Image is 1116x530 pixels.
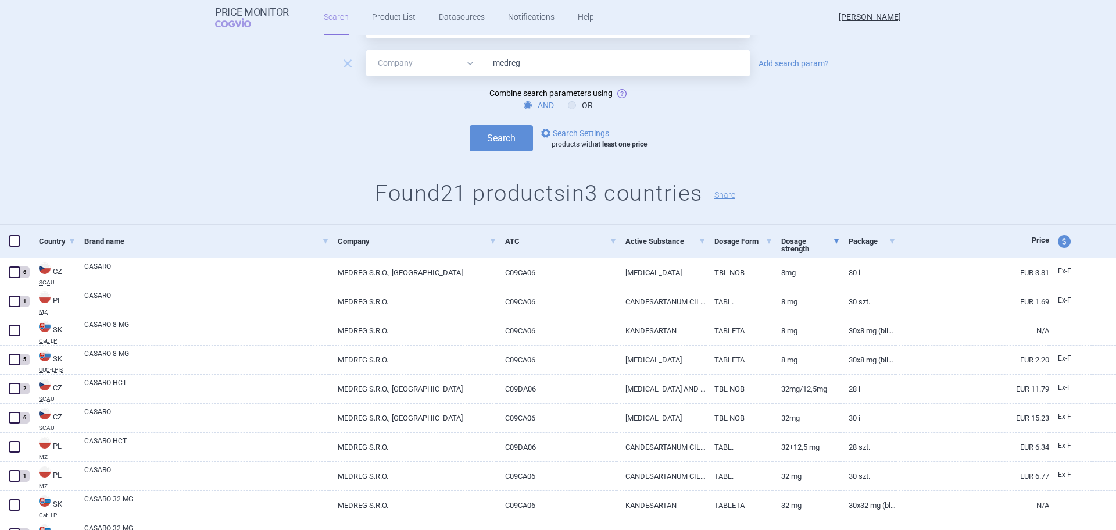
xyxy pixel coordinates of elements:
img: Czech Republic [39,408,51,419]
a: MEDREG S.R.O., [GEOGRAPHIC_DATA] [329,375,496,403]
abbr: MZ — List of reimbursed medicinal products published by the Ministry of Health, Poland. [39,483,76,489]
a: CASARO [84,261,329,282]
abbr: SCAU — List of reimbursed medicinal products published by the State Institute for Drug Control, C... [39,396,76,402]
a: EUR 2.20 [896,346,1049,374]
label: AND [524,99,554,111]
a: 32+12,5 mg [772,433,839,461]
a: MEDREG S.R.O. [329,491,496,520]
button: Search [470,125,533,151]
img: Poland [39,437,51,449]
a: Ex-F [1049,379,1092,397]
a: Ex-F [1049,408,1092,426]
a: EUR 6.77 [896,462,1049,490]
a: 32MG/12,5MG [772,375,839,403]
a: TABLETA [706,491,772,520]
a: Ex-F [1049,437,1092,455]
a: ATC [505,227,616,255]
a: Active Substance [625,227,706,255]
strong: Price Monitor [215,6,289,18]
a: TABL. [706,433,772,461]
a: EUR 15.23 [896,404,1049,432]
a: CASARO 8 MG [84,348,329,369]
a: EUR 11.79 [896,375,1049,403]
div: products with [552,140,647,150]
span: Combine search parameters using [489,88,613,98]
a: MEDREG S.R.O. [329,287,496,316]
a: [MEDICAL_DATA] [617,346,706,374]
img: Czech Republic [39,379,51,390]
a: CASARO 8 MG [84,319,329,340]
a: 30x8 mg (blis.OPA/Al/PVC/Al) [840,316,896,345]
a: CASARO 32 MG [84,494,329,515]
abbr: Cat. LP — List of categorized drugs, published by the Ministry of Health, Slovakia. [39,338,76,344]
div: 1 [19,296,30,307]
a: KANDESARTAN [617,316,706,345]
a: KANDESARTAN [617,491,706,520]
div: 6 [19,412,30,424]
a: C09CA06 [496,287,616,316]
a: CANDESARTANUM CILEXETILI [617,462,706,490]
a: Ex-F [1049,292,1092,310]
a: PLPLMZ [30,290,76,315]
img: Czech Republic [39,262,51,274]
a: CASARO [84,290,329,311]
a: TABLETA [706,316,772,345]
a: MEDREG S.R.O. [329,316,496,345]
a: 28 szt. [840,433,896,461]
a: Package [849,227,896,255]
img: Poland [39,466,51,478]
a: 32MG [772,404,839,432]
a: CZCZSCAU [30,407,76,431]
abbr: SCAU — List of reimbursed medicinal products published by the State Institute for Drug Control, C... [39,280,76,286]
a: 28 I [840,375,896,403]
a: CANDESARTANUM CILEXETILI [617,287,706,316]
span: Ex-factory price [1058,442,1071,450]
a: PLPLMZ [30,436,76,460]
div: 5 [19,354,30,365]
a: EUR 6.34 [896,433,1049,461]
a: 30 szt. [840,287,896,316]
a: C09CA06 [496,258,616,287]
button: Share [714,191,735,199]
a: MEDREG S.R.O., [GEOGRAPHIC_DATA] [329,404,496,432]
a: 30 I [840,258,896,287]
a: EUR 3.81 [896,258,1049,287]
abbr: SCAU — List of reimbursed medicinal products published by the State Institute for Drug Control, C... [39,425,76,431]
a: Price MonitorCOGVIO [215,6,289,29]
strong: at least one price [595,140,647,148]
label: OR [568,99,593,111]
a: [MEDICAL_DATA] [617,258,706,287]
a: 8MG [772,258,839,287]
a: 32 mg [772,462,839,490]
span: COGVIO [215,18,267,27]
a: MEDREG S.R.O. [329,462,496,490]
a: Ex-F [1049,263,1092,280]
img: Poland [39,291,51,303]
a: C09DA06 [496,375,616,403]
span: Ex-factory price [1058,354,1071,362]
a: C09CA06 [496,404,616,432]
a: 30x8 mg (blis.OPA/Al/PVC/Al) [840,346,896,374]
a: 8 mg [772,287,839,316]
a: TBL NOB [706,258,772,287]
a: CZCZSCAU [30,378,76,402]
a: MEDREG S.R.O. [329,433,496,461]
a: SKSKCat. LP [30,319,76,344]
a: Ex-F [1049,350,1092,368]
a: MEDREG S.R.O., [GEOGRAPHIC_DATA] [329,258,496,287]
a: C09CA06 [496,316,616,345]
a: CASARO [84,465,329,486]
a: TABLETA [706,346,772,374]
a: 30 I [840,404,896,432]
a: CASARO HCT [84,378,329,399]
a: C09CA06 [496,462,616,490]
a: [MEDICAL_DATA] AND [MEDICAL_DATA] [617,375,706,403]
a: PLPLMZ [30,465,76,489]
a: Country [39,227,76,255]
a: CASARO HCT [84,436,329,457]
a: Dosage strength [781,227,839,263]
span: Ex-factory price [1058,383,1071,392]
a: Search Settings [539,126,609,140]
span: Ex-factory price [1058,471,1071,479]
a: Dosage Form [714,227,772,255]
